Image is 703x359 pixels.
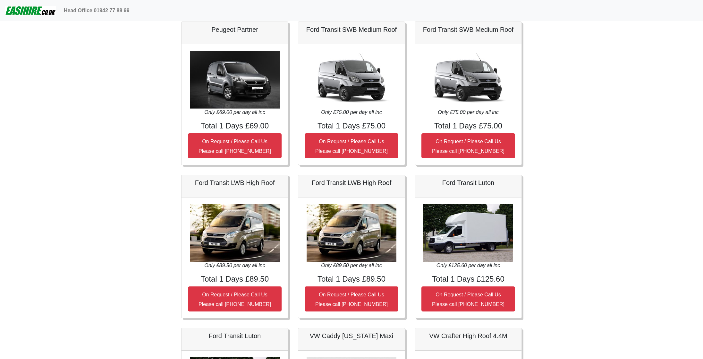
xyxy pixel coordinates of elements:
img: Ford Transit SWB Medium Roof [423,51,513,109]
i: Only £69.00 per day all inc [204,109,265,115]
button: On Request / Please Call UsPlease call [PHONE_NUMBER] [188,286,282,311]
h5: Ford Transit LWB High Roof [188,179,282,187]
h4: Total 1 Days £69.00 [188,121,282,131]
button: On Request / Please Call UsPlease call [PHONE_NUMBER] [421,133,515,158]
h5: Ford Transit LWB High Roof [305,179,398,187]
small: On Request / Please Call Us Please call [PHONE_NUMBER] [315,139,388,154]
img: easihire_logo_small.png [5,4,56,17]
img: Ford Transit LWB High Roof [307,204,396,262]
small: On Request / Please Call Us Please call [PHONE_NUMBER] [432,292,504,307]
img: Ford Transit LWB High Roof [190,204,280,262]
h5: Ford Transit Luton [421,179,515,187]
button: On Request / Please Call UsPlease call [PHONE_NUMBER] [305,133,398,158]
button: On Request / Please Call UsPlease call [PHONE_NUMBER] [188,133,282,158]
img: Ford Transit Luton [423,204,513,262]
i: Only £89.50 per day all inc [204,263,265,268]
h4: Total 1 Days £125.60 [421,275,515,284]
h5: VW Crafter High Roof 4.4M [421,332,515,340]
i: Only £89.50 per day all inc [321,263,382,268]
small: On Request / Please Call Us Please call [PHONE_NUMBER] [199,292,271,307]
h5: Ford Transit SWB Medium Roof [421,26,515,33]
h4: Total 1 Days £75.00 [421,121,515,131]
h4: Total 1 Days £89.50 [188,275,282,284]
h4: Total 1 Days £89.50 [305,275,398,284]
small: On Request / Please Call Us Please call [PHONE_NUMBER] [315,292,388,307]
i: Only £125.60 per day all inc [436,263,500,268]
small: On Request / Please Call Us Please call [PHONE_NUMBER] [432,139,504,154]
h5: Ford Transit Luton [188,332,282,340]
h5: Peugeot Partner [188,26,282,33]
a: Head Office 01942 77 88 99 [61,4,132,17]
img: Ford Transit SWB Medium Roof [307,51,396,109]
i: Only £75.00 per day all inc [438,109,498,115]
h5: Ford Transit SWB Medium Roof [305,26,398,33]
small: On Request / Please Call Us Please call [PHONE_NUMBER] [199,139,271,154]
button: On Request / Please Call UsPlease call [PHONE_NUMBER] [305,286,398,311]
button: On Request / Please Call UsPlease call [PHONE_NUMBER] [421,286,515,311]
h5: VW Caddy [US_STATE] Maxi [305,332,398,340]
img: Peugeot Partner [190,51,280,109]
h4: Total 1 Days £75.00 [305,121,398,131]
i: Only £75.00 per day all inc [321,109,382,115]
b: Head Office 01942 77 88 99 [64,8,130,13]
